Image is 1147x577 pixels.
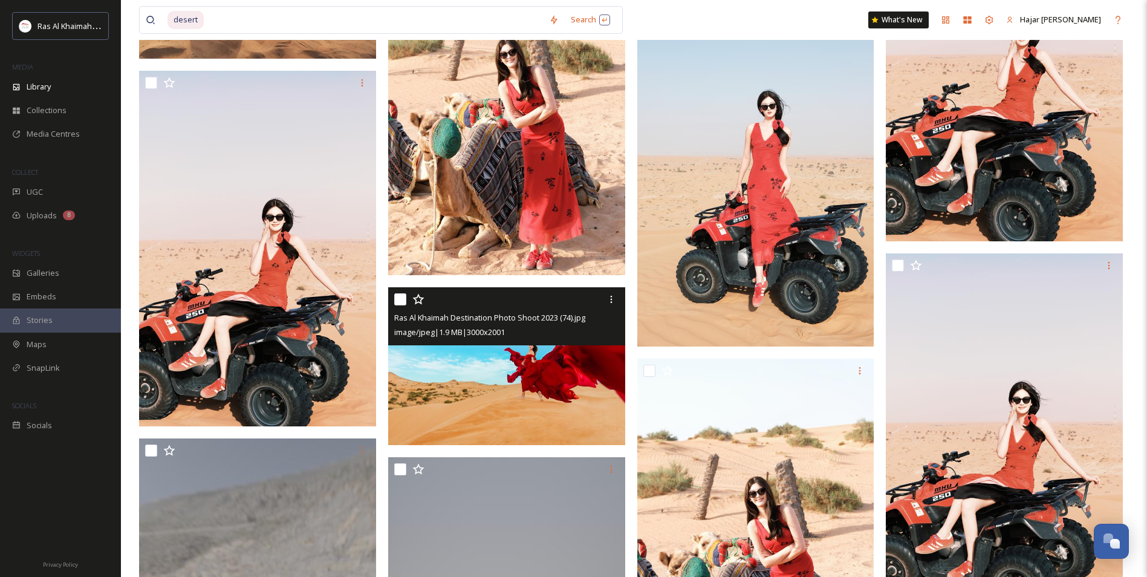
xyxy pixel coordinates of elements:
[27,362,60,374] span: SnapLink
[27,339,47,350] span: Maps
[19,20,31,32] img: Logo_RAKTDA_RGB-01.png
[12,168,38,177] span: COLLECT
[139,71,376,426] img: ext_1748286945.232414_931977487@qq.com-MEITU_20250521_130409548.jpg
[27,420,52,431] span: Socials
[868,11,929,28] a: What's New
[27,210,57,221] span: Uploads
[27,291,56,302] span: Embeds
[27,315,53,326] span: Stories
[1020,14,1101,25] span: Hajar [PERSON_NAME]
[27,128,80,140] span: Media Centres
[12,249,40,258] span: WIDGETS
[167,11,204,28] span: desert
[1094,524,1129,559] button: Open Chat
[27,105,67,116] span: Collections
[394,327,505,337] span: image/jpeg | 1.9 MB | 3000 x 2001
[27,186,43,198] span: UGC
[1000,8,1107,31] a: Hajar [PERSON_NAME]
[63,210,75,220] div: 8
[565,8,616,31] div: Search
[388,287,625,446] img: Ras Al Khaimah Destination Photo Shoot 2023 (74).jpg
[27,81,51,93] span: Library
[394,312,585,323] span: Ras Al Khaimah Destination Photo Shoot 2023 (74).jpg
[43,561,78,569] span: Privacy Policy
[12,62,33,71] span: MEDIA
[27,267,59,279] span: Galleries
[37,20,209,31] span: Ras Al Khaimah Tourism Development Authority
[43,556,78,571] a: Privacy Policy
[12,401,36,410] span: SOCIALS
